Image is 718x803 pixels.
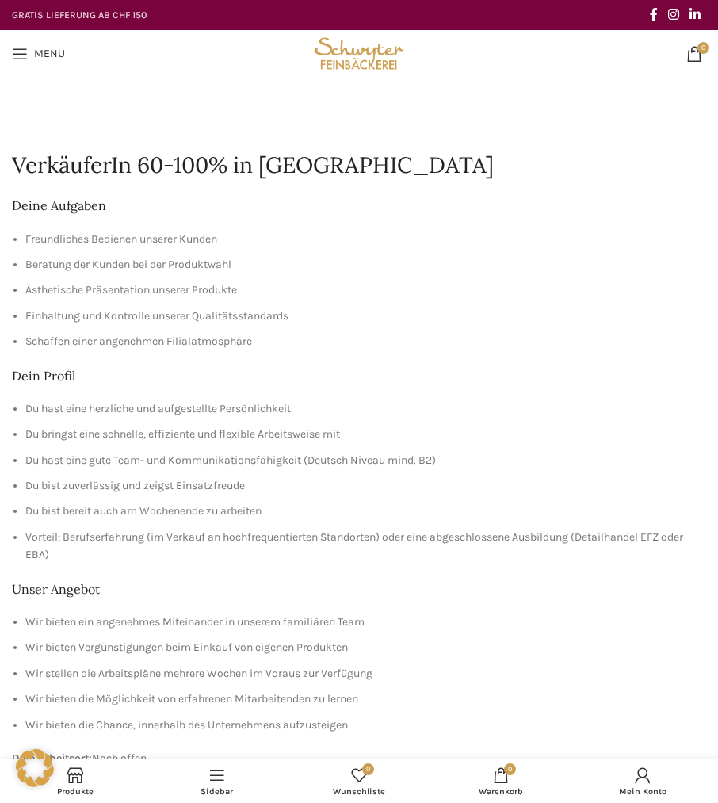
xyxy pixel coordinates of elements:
[12,197,706,214] h2: Deine Aufgaben
[697,42,709,54] span: 0
[438,786,564,797] span: Warenkorb
[504,763,516,775] span: 0
[12,750,706,767] p: Noch offen
[663,2,684,27] a: Instagram social link
[288,763,430,799] div: Meine Wunschliste
[25,333,706,350] li: Schaffen einer angenehmen Filialatmosphäre
[311,46,408,59] a: Site logo
[25,614,706,631] li: Wir bieten ein angenehmes Miteinander in unserem familiären Team
[12,150,706,181] h1: VerkäuferIn 60-100% in [GEOGRAPHIC_DATA]
[146,763,288,799] a: Sidebar
[34,48,65,59] span: Menu
[296,786,422,797] span: Wunschliste
[25,529,706,564] li: Vorteil: Berufserfahrung (im Verkauf an hochfrequentierten Standorten) oder eine abgeschlossene A...
[311,30,408,78] img: Bäckerei Schwyter
[580,786,706,797] span: Mein Konto
[12,367,706,384] h2: Dein Profil
[362,763,374,775] span: 0
[25,426,706,443] li: Du bringst eine schnelle, effiziente und flexible Arbeitsweise mit
[12,580,706,598] h2: Unser Angebot
[685,2,706,27] a: Linkedin social link
[644,2,663,27] a: Facebook social link
[25,281,706,299] li: Ästhetische Präsentation unserer Produkte
[572,763,714,799] a: Mein Konto
[25,690,706,708] li: Wir bieten die Möglichkeit von erfahrenen Mitarbeitenden zu lernen
[25,665,706,683] li: Wir stellen die Arbeitspläne mehrere Wochen im Voraus zur Verfügung
[430,763,572,799] div: My cart
[25,308,706,325] li: Einhaltung und Kontrolle unserer Qualitätsstandards
[12,786,138,797] span: Produkte
[25,452,706,469] li: Du hast eine gute Team- und Kommunikationsfähigkeit (Deutsch Niveau mind. B2)
[12,10,147,21] strong: GRATIS LIEFERUNG AB CHF 150
[4,763,146,799] a: Produkte
[678,38,710,70] a: 0
[25,717,706,734] li: Wir bieten die Chance, innerhalb des Unternehmens aufzusteigen
[154,786,280,797] span: Sidebar
[25,503,706,520] li: Du bist bereit auch am Wochenende zu arbeiten
[25,477,706,495] li: Du bist zuverlässig und zeigst Einsatzfreude
[288,763,430,799] a: 0 Wunschliste
[25,639,706,656] li: Wir bieten Vergünstigungen beim Einkauf von eigenen Produkten
[25,256,706,273] li: Beratung der Kunden bei der Produktwahl
[430,763,572,799] a: 0 Warenkorb
[25,400,706,418] li: Du hast eine herzliche und aufgestellte Persönlichkeit
[25,231,706,248] li: Freundliches Bedienen unserer Kunden
[4,38,73,70] a: Open mobile menu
